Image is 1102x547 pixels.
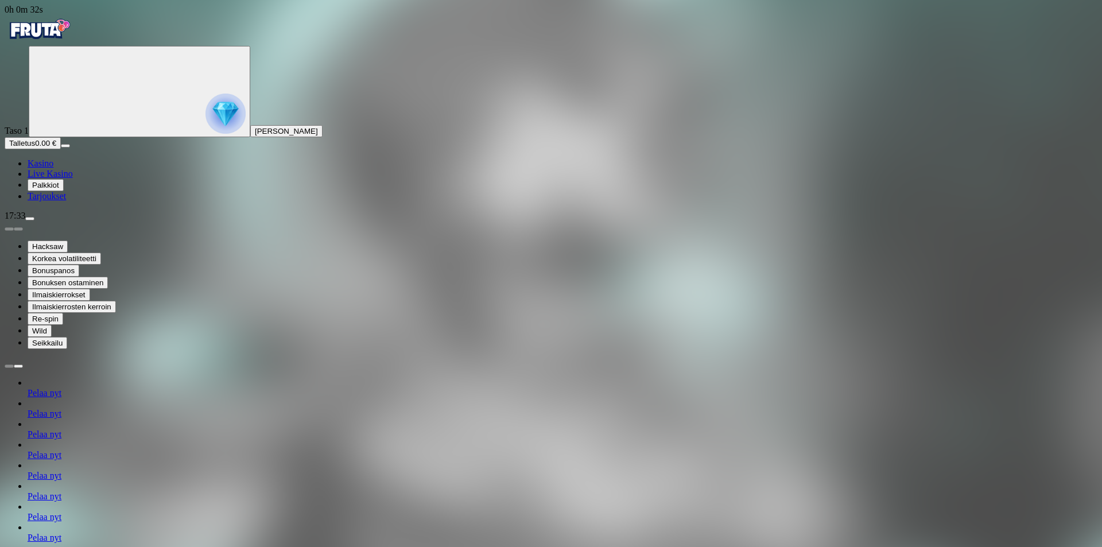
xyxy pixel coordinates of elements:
span: Hacksaw [32,242,63,251]
a: gift-inverted iconTarjoukset [28,191,66,201]
a: Pelaa nyt [28,450,61,460]
button: Korkea volatiliteetti [28,253,101,265]
a: Fruta [5,36,73,45]
span: 17:33 [5,211,25,220]
span: 0.00 € [35,139,56,148]
button: menu [61,144,70,148]
button: [PERSON_NAME] [250,125,323,137]
a: Pelaa nyt [28,471,61,480]
button: reward progress [29,46,250,137]
button: next slide [14,227,23,231]
nav: Primary [5,15,1097,201]
span: Korkea volatiliteetti [32,254,96,263]
span: Live Kasino [28,169,73,179]
a: Pelaa nyt [28,429,61,439]
span: Tarjoukset [28,191,66,201]
button: Re-spin [28,313,63,325]
button: Bonuksen ostaminen [28,277,108,289]
button: Wild [28,325,52,337]
span: Talletus [9,139,35,148]
a: Pelaa nyt [28,388,61,398]
button: Seikkailu [28,337,67,349]
span: Ilmaiskierrokset [32,290,86,299]
span: Wild [32,327,47,335]
button: Ilmaiskierrokset [28,289,90,301]
a: Pelaa nyt [28,533,61,542]
span: Palkkiot [32,181,59,189]
span: Bonuksen ostaminen [32,278,103,287]
button: menu [25,217,34,220]
a: Pelaa nyt [28,409,61,418]
a: Pelaa nyt [28,512,61,522]
span: Ilmaiskierrosten kerroin [32,302,111,311]
button: Talletusplus icon0.00 € [5,137,61,149]
span: user session time [5,5,43,14]
span: Re-spin [32,315,59,323]
span: Bonuspanos [32,266,75,275]
button: Ilmaiskierrosten kerroin [28,301,116,313]
img: Fruta [5,15,73,44]
span: [PERSON_NAME] [255,127,318,135]
a: Pelaa nyt [28,491,61,501]
button: Bonuspanos [28,265,79,277]
button: Hacksaw [28,240,68,253]
button: prev slide [5,364,14,368]
a: poker-chip iconLive Kasino [28,169,73,179]
span: Seikkailu [32,339,63,347]
img: reward progress [205,94,246,134]
button: prev slide [5,227,14,231]
a: diamond iconKasino [28,158,53,168]
span: Kasino [28,158,53,168]
button: reward iconPalkkiot [28,179,64,191]
span: Taso 1 [5,126,29,135]
button: next slide [14,364,23,368]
